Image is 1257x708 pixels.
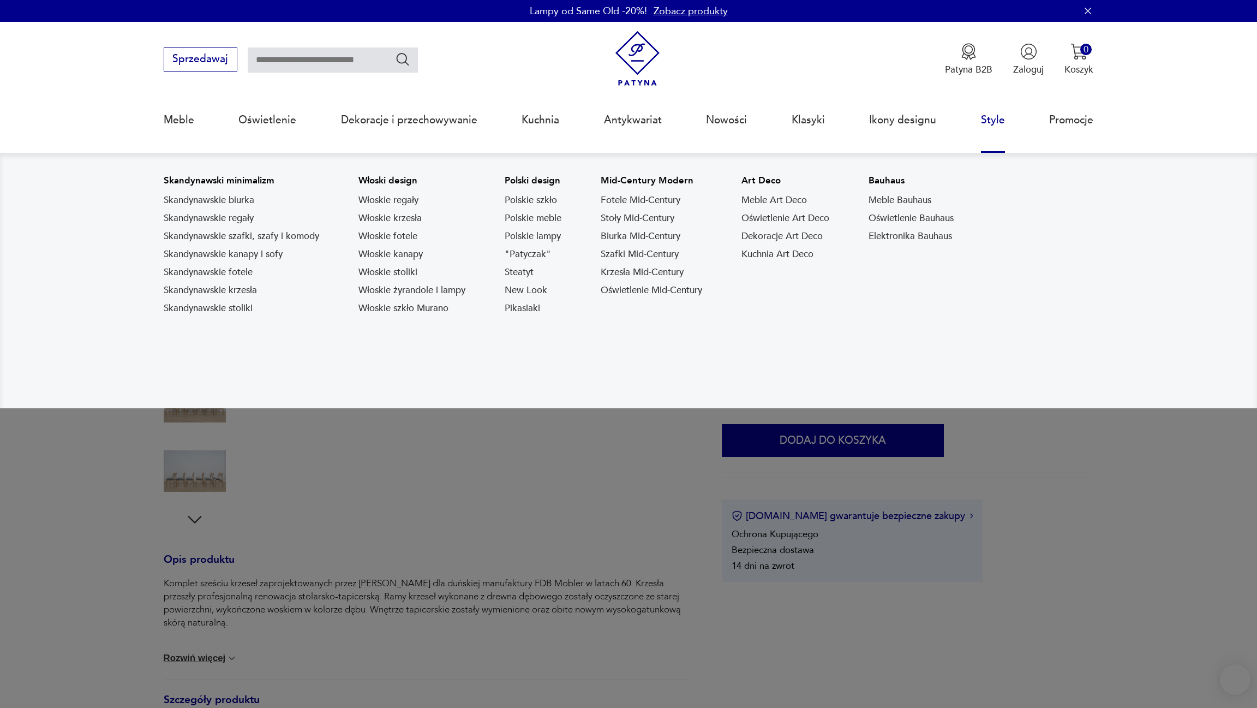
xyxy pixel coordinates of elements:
button: Szukaj [395,51,411,67]
p: Lampy od Same Old -20%! [530,4,647,18]
a: Skandynawskie kanapy i sofy [164,248,283,261]
a: Skandynawskie biurka [164,194,254,207]
a: Meble Bauhaus [869,194,931,207]
a: Steatyt [505,266,534,279]
a: Krzesła Mid-Century [601,266,684,279]
p: Skandynawski minimalizm [164,174,319,187]
p: Mid-Century Modern [601,174,702,187]
p: Polski design [505,174,561,187]
a: Sprzedawaj [164,56,237,64]
a: Ikony designu [869,95,936,145]
a: Oświetlenie Mid-Century [601,284,702,297]
a: Oświetlenie Bauhaus [869,212,954,225]
a: Skandynawskie fotele [164,266,253,279]
a: Promocje [1049,95,1093,145]
a: Biurka Mid-Century [601,230,680,243]
img: Ikonka użytkownika [1020,43,1037,60]
img: Ikona medalu [960,43,977,60]
p: Włoski design [358,174,465,187]
a: Fotele Mid-Century [601,194,680,207]
a: Włoskie żyrandole i lampy [358,284,465,297]
a: Skandynawskie stoliki [164,302,253,315]
img: Patyna - sklep z meblami i dekoracjami vintage [610,31,665,86]
p: Art Deco [741,174,829,187]
a: Skandynawskie szafki, szafy i komody [164,230,319,243]
a: New Look [505,284,547,297]
a: Włoskie regały [358,194,418,207]
a: "Patyczak" [505,248,551,261]
a: Pikasiaki [505,302,540,315]
a: Stoły Mid-Century [601,212,674,225]
img: Ikona koszyka [1070,43,1087,60]
a: Elektronika Bauhaus [869,230,952,243]
a: Style [981,95,1005,145]
a: Polskie meble [505,212,561,225]
a: Meble [164,95,194,145]
p: Zaloguj [1013,63,1044,76]
a: Kuchnia [522,95,559,145]
a: Włoskie kanapy [358,248,423,261]
a: Polskie lampy [505,230,561,243]
a: Antykwariat [604,95,662,145]
a: Szafki Mid-Century [601,248,679,261]
a: Skandynawskie regały [164,212,254,225]
div: 0 [1080,44,1092,55]
a: Włoskie fotele [358,230,417,243]
button: Patyna B2B [945,43,992,76]
p: Patyna B2B [945,63,992,76]
a: Oświetlenie [238,95,296,145]
p: Bauhaus [869,174,954,187]
button: 0Koszyk [1064,43,1093,76]
a: Polskie szkło [505,194,557,207]
button: Sprzedawaj [164,47,237,72]
a: Skandynawskie krzesła [164,284,257,297]
a: Klasyki [792,95,825,145]
a: Dekoracje Art Deco [741,230,823,243]
a: Włoskie krzesła [358,212,422,225]
a: Dekoracje i przechowywanie [341,95,477,145]
a: Kuchnia Art Deco [741,248,813,261]
a: Włoskie stoliki [358,266,417,279]
a: Oświetlenie Art Deco [741,212,829,225]
a: Ikona medaluPatyna B2B [945,43,992,76]
a: Zobacz produkty [654,4,728,18]
iframe: Smartsupp widget button [1220,664,1250,695]
a: Nowości [706,95,747,145]
button: Zaloguj [1013,43,1044,76]
a: Meble Art Deco [741,194,807,207]
a: Włoskie szkło Murano [358,302,448,315]
p: Koszyk [1064,63,1093,76]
